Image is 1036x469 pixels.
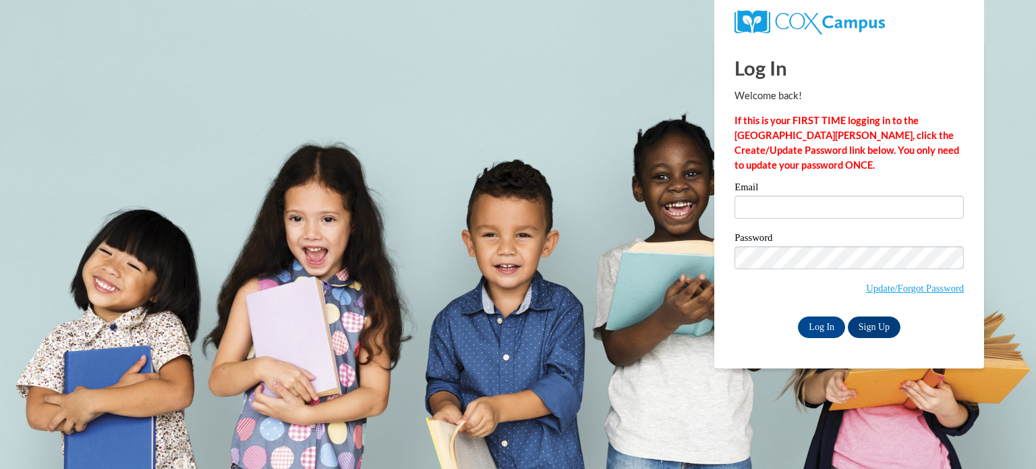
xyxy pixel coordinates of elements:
[735,182,964,196] label: Email
[735,88,964,103] p: Welcome back!
[735,115,959,171] strong: If this is your FIRST TIME logging in to the [GEOGRAPHIC_DATA][PERSON_NAME], click the Create/Upd...
[735,16,885,27] a: COX Campus
[735,10,885,34] img: COX Campus
[848,316,900,338] a: Sign Up
[735,54,964,82] h1: Log In
[735,233,964,246] label: Password
[866,283,964,294] a: Update/Forgot Password
[798,316,845,338] input: Log In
